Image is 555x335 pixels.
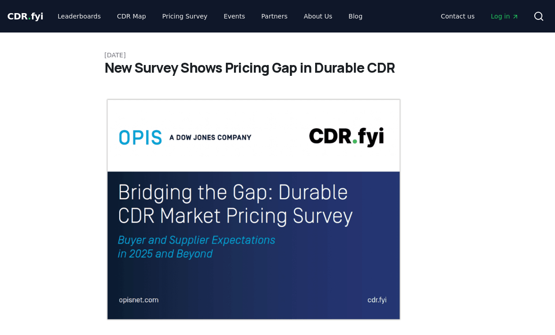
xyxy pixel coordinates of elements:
span: CDR fyi [7,11,43,22]
a: Blog [341,8,370,24]
a: Partners [254,8,295,24]
a: About Us [297,8,339,24]
img: blog post image [105,98,403,321]
h1: New Survey Shows Pricing Gap in Durable CDR [105,60,451,76]
nav: Main [434,8,526,24]
a: Leaderboards [50,8,108,24]
a: CDR Map [110,8,153,24]
a: Log in [484,8,526,24]
a: Contact us [434,8,482,24]
a: CDR.fyi [7,10,43,23]
a: Pricing Survey [155,8,215,24]
p: [DATE] [105,51,451,60]
a: Events [216,8,252,24]
nav: Main [50,8,370,24]
span: Log in [491,12,519,21]
span: . [28,11,31,22]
